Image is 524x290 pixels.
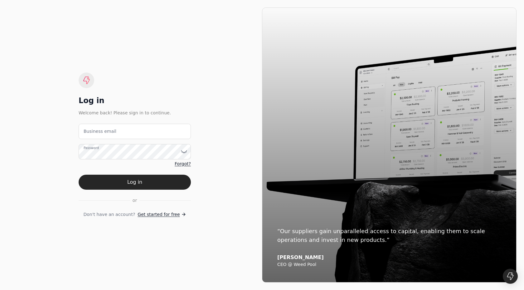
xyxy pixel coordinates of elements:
[79,96,191,106] div: Log in
[84,145,99,150] label: Password
[277,227,501,244] div: “Our suppliers gain unparalleled access to capital, enabling them to scale operations and invest ...
[138,211,186,218] a: Get started for free
[133,197,137,204] span: or
[175,161,191,167] a: Forgot?
[277,262,501,267] div: CEO @ Weed Pool
[277,254,501,261] div: [PERSON_NAME]
[84,128,116,135] label: Business email
[79,175,191,190] button: Log in
[138,211,180,218] span: Get started for free
[79,109,191,116] div: Welcome back! Please sign in to continue.
[503,269,518,284] div: Open Intercom Messenger
[83,211,135,218] span: Don't have an account?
